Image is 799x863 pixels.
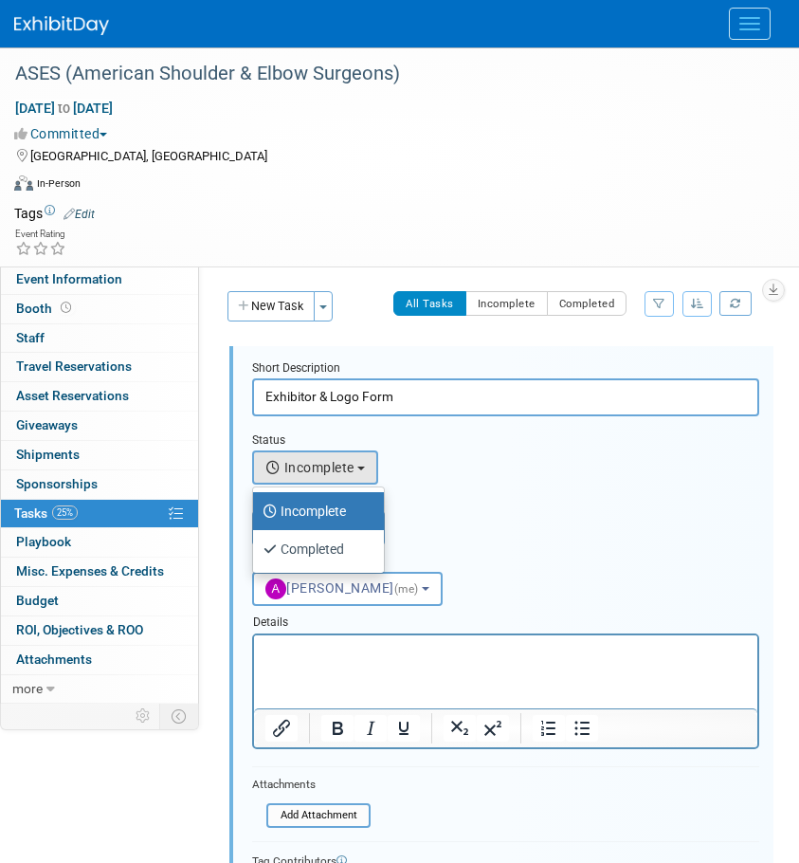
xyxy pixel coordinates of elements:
span: [GEOGRAPHIC_DATA], [GEOGRAPHIC_DATA] [30,149,267,163]
td: Toggle Event Tabs [160,704,199,728]
div: Event Rating [15,230,66,239]
button: Italic [354,715,387,742]
span: 25% [52,505,78,520]
span: Misc. Expenses & Credits [16,563,164,578]
button: Superscript [477,715,509,742]
button: Completed [547,291,627,316]
span: Tasks [14,505,78,521]
span: more [12,681,43,696]
span: Incomplete [265,460,354,475]
span: [DATE] [DATE] [14,100,114,117]
div: Short Description [252,360,759,378]
button: New Task [227,291,315,321]
td: Tags [14,204,95,223]
span: Sponsorships [16,476,98,491]
button: Subscript [444,715,476,742]
div: Status [252,432,394,450]
a: ROI, Objectives & ROO [1,616,198,645]
a: Asset Reservations [1,382,198,411]
button: Insert/edit link [265,715,298,742]
a: Misc. Expenses & Credits [1,558,198,586]
a: Refresh [719,291,752,316]
a: Tasks25% [1,500,198,528]
a: Edit [64,208,95,221]
a: Event Information [1,266,198,294]
span: Playbook [16,534,71,549]
span: Attachments [16,652,92,667]
button: Incomplete [252,450,378,485]
label: Completed [263,534,365,564]
button: Menu [729,8,771,40]
a: Sponsorships [1,470,198,499]
div: ASES (American Shoulder & Elbow Surgeons) [9,57,761,91]
span: Booth [16,301,75,316]
button: Underline [388,715,420,742]
a: Travel Reservations [1,353,198,381]
span: (me) [394,582,419,596]
button: [PERSON_NAME](me) [252,572,443,606]
input: Name of task or a short description [252,378,759,415]
span: Booth not reserved yet [57,301,75,315]
a: Giveaways [1,412,198,440]
span: Staff [16,330,45,345]
iframe: Rich Text Area [254,635,757,708]
button: Committed [14,124,115,143]
div: Details [252,606,759,633]
div: In-Person [36,176,81,191]
button: Numbered list [533,715,565,742]
button: Bold [321,715,354,742]
a: Attachments [1,646,198,674]
button: All Tasks [393,291,466,316]
span: Budget [16,593,59,608]
a: Shipments [1,441,198,469]
div: Event Format [14,173,775,201]
a: Budget [1,587,198,615]
a: more [1,675,198,704]
button: Incomplete [465,291,548,316]
div: Assigned to [252,554,759,572]
span: Shipments [16,447,80,462]
label: Incomplete [263,496,365,526]
span: Giveaways [16,417,78,432]
span: to [55,101,73,116]
div: Attachments [252,777,371,793]
button: Bullet list [566,715,598,742]
span: ROI, Objectives & ROO [16,622,143,637]
a: Staff [1,324,198,353]
img: Format-Inperson.png [14,175,33,191]
span: [PERSON_NAME] [265,580,422,596]
img: ExhibitDay [14,16,109,35]
span: Event Information [16,271,122,286]
span: Travel Reservations [16,358,132,374]
a: Booth [1,295,198,323]
td: Personalize Event Tab Strip [127,704,160,728]
a: Playbook [1,528,198,557]
span: Asset Reservations [16,388,129,403]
